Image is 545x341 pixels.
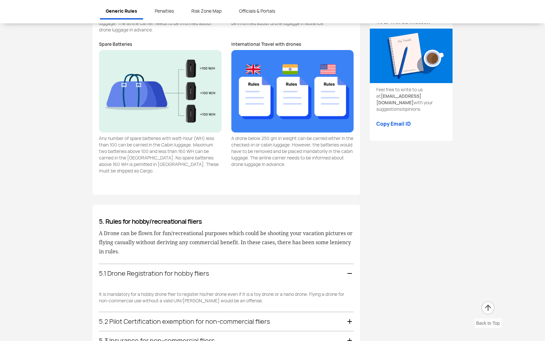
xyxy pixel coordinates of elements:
[481,301,495,315] img: ic_arrow-up.png
[99,312,354,331] div: 5.2 Pilot Certification exemption for non-commercial fliers
[475,318,502,328] div: Back to Top
[231,41,354,47] p: International Travel with drones
[100,4,143,19] a: Generic Rules
[376,93,421,106] strong: [EMAIL_ADDRESS][DOMAIN_NAME]
[99,41,222,47] p: Spare Batteries
[99,229,354,256] p: A Drone can be flown for fun/recreational purposes which could be shooting your vacation pictures...
[99,50,222,133] img: Spare Batteries
[99,135,222,174] p: Any number of spare batteries with watt-hour (WH) less than 100 can be carried in the Cabin lugga...
[99,291,354,304] p: It is mandatory for a hobby drone flier to register his/her drone even if it is a toy drone or a ...
[231,50,354,133] img: International Travel with drones
[376,120,411,128] a: Copy Email ID
[99,264,354,283] div: 5.1 Drone Registration for hobby fliers
[186,4,227,18] a: Risk Zone Map
[99,218,354,225] h4: 5. Rules for hobby/recreational fliers
[370,29,453,83] img: Your words matter
[376,18,446,25] h4: Your words matter.
[233,4,281,18] a: Officials & Portals
[376,86,446,112] p: Feel free to write to us at with your suggestions/opinions.
[149,4,180,18] a: Penalties
[231,135,354,168] p: A drone below 250 gm in weight can be carried either in the checked-in or cabin luggage. However,...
